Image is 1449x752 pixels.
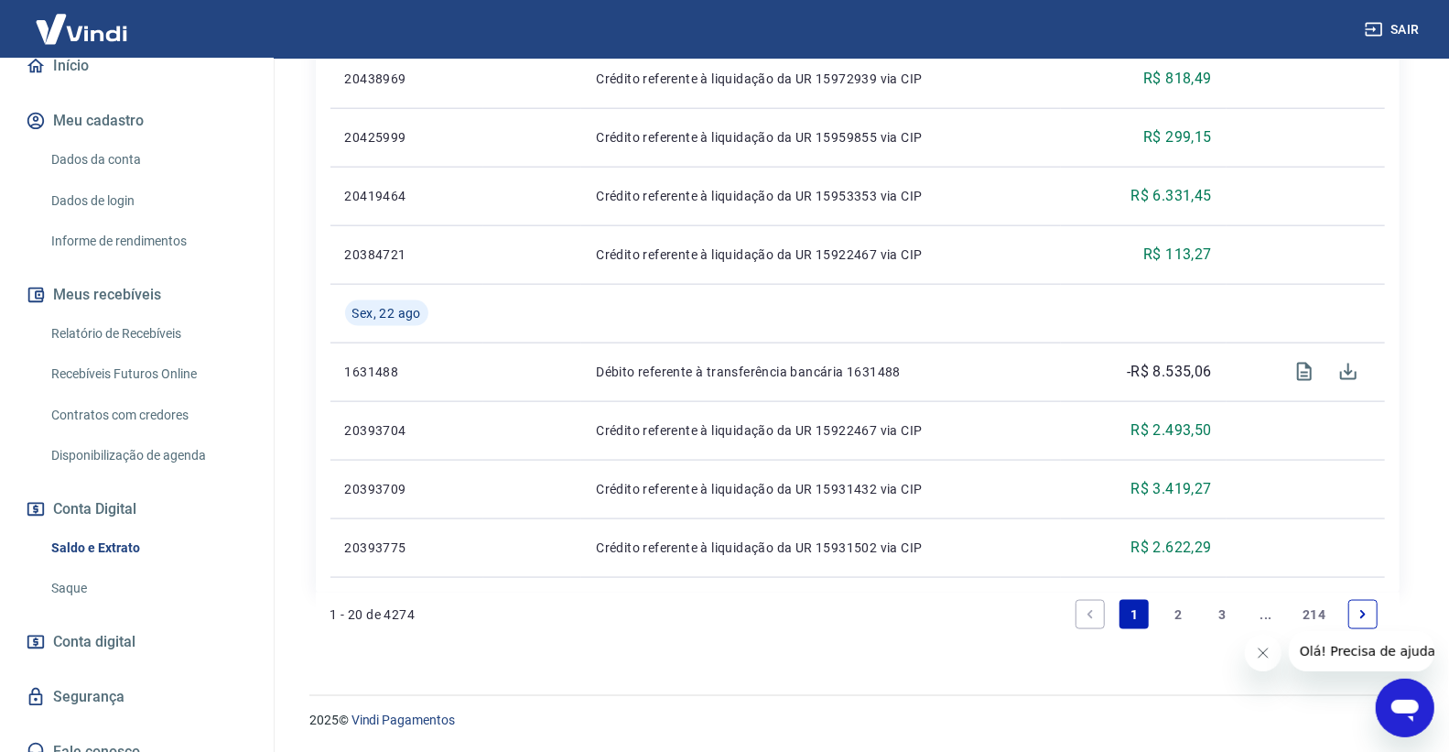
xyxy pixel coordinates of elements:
[1130,185,1211,207] p: R$ 6.331,45
[53,629,135,655] span: Conta digital
[345,187,470,205] p: 20419464
[1130,537,1211,559] p: R$ 2.622,29
[1130,478,1211,500] p: R$ 3.419,27
[345,539,470,557] p: 20393775
[44,141,252,179] a: Dados da conta
[1295,600,1333,629] a: Page 214
[1207,600,1237,629] a: Page 3
[22,46,252,86] a: Início
[44,529,252,567] a: Saldo e Extrato
[1361,13,1427,47] button: Sair
[596,128,1046,147] p: Crédito referente à liquidação da UR 15959855 via CIP
[1130,420,1211,441] p: R$ 2.493,50
[1163,600,1193,629] a: Page 2
[596,480,1046,498] p: Crédito referente à liquidação da UR 15931432 via CIP
[345,421,470,440] p: 20393704
[22,677,252,717] a: Segurança
[596,363,1046,381] p: Débito referente à transferência bancária 1631488
[11,13,154,27] span: Olá! Precisa de ajuda?
[351,713,455,727] a: Vindi Pagamentos
[44,315,252,353] a: Relatório de Recebíveis
[596,245,1046,264] p: Crédito referente à liquidação da UR 15922467 via CIP
[1376,679,1434,737] iframe: Botão para abrir a janela de mensagens
[1348,600,1378,629] a: Next page
[22,489,252,529] button: Conta Digital
[1143,244,1212,266] p: R$ 113,27
[1127,361,1212,383] p: -R$ 8.535,06
[1119,600,1149,629] a: Page 1 is your current page
[22,275,252,315] button: Meus recebíveis
[44,437,252,474] a: Disponibilização de agenda
[352,304,421,322] span: Sex, 22 ago
[309,711,1405,730] p: 2025 ©
[1076,600,1105,629] a: Previous page
[1143,126,1212,148] p: R$ 299,15
[345,245,470,264] p: 20384721
[596,421,1046,440] p: Crédito referente à liquidação da UR 15922467 via CIP
[1289,631,1434,671] iframe: Mensagem da empresa
[345,363,470,381] p: 1631488
[596,539,1046,557] p: Crédito referente à liquidação da UR 15931502 via CIP
[1326,350,1370,394] span: Download
[1282,350,1326,394] span: Visualizar
[44,223,252,260] a: Informe de rendimentos
[596,70,1046,88] p: Crédito referente à liquidação da UR 15972939 via CIP
[596,187,1046,205] p: Crédito referente à liquidação da UR 15953353 via CIP
[345,128,470,147] p: 20425999
[44,355,252,393] a: Recebíveis Futuros Online
[345,70,470,88] p: 20438969
[44,570,252,607] a: Saque
[44,397,252,434] a: Contratos com credores
[345,480,470,498] p: 20393709
[1068,593,1384,637] ul: Pagination
[1245,635,1281,671] iframe: Fechar mensagem
[1143,68,1212,90] p: R$ 818,49
[330,605,416,624] p: 1 - 20 de 4274
[1251,600,1281,629] a: Jump forward
[44,182,252,220] a: Dados de login
[22,622,252,662] a: Conta digital
[22,1,141,57] img: Vindi
[22,101,252,141] button: Meu cadastro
